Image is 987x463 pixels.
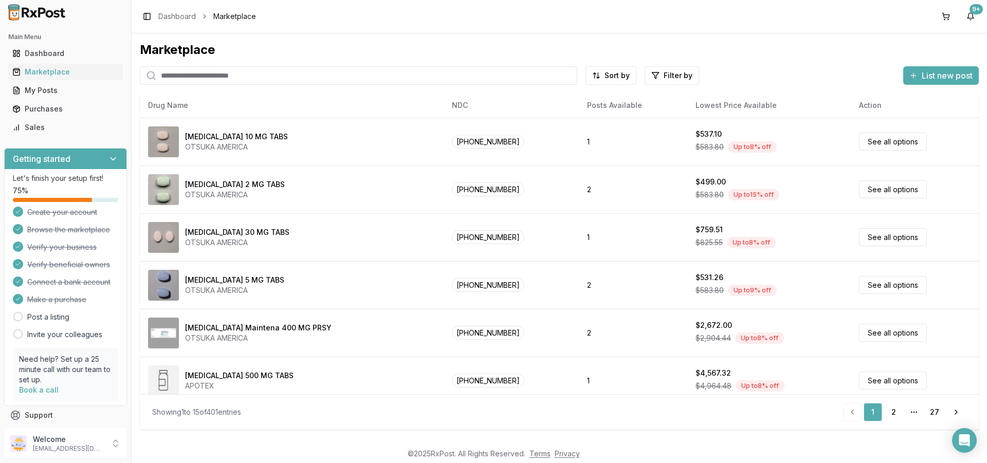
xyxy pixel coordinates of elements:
a: See all options [859,372,927,390]
div: Up to 8 % off [736,380,784,392]
div: $531.26 [696,272,723,283]
a: Book a call [19,385,59,394]
img: RxPost Logo [4,4,70,21]
img: Abilify Maintena 400 MG PRSY [148,318,179,348]
div: OTSUKA AMERICA [185,237,289,248]
span: Create your account [27,207,97,217]
span: Sort by [605,70,630,81]
h2: Main Menu [8,33,123,41]
button: Sort by [586,66,636,85]
img: Abilify 2 MG TABS [148,174,179,205]
div: [MEDICAL_DATA] Maintena 400 MG PRSY [185,323,332,333]
div: $759.51 [696,225,723,235]
td: 1 [579,118,687,165]
span: $583.80 [696,285,724,295]
a: Marketplace [8,63,123,81]
div: $4,567.32 [696,368,731,378]
button: Dashboard [4,45,127,62]
span: Verify your business [27,242,97,252]
p: Welcome [33,434,104,445]
p: [EMAIL_ADDRESS][DOMAIN_NAME] [33,445,104,453]
button: Sales [4,119,127,136]
a: See all options [859,133,927,151]
span: $583.80 [696,190,724,200]
a: Terms [529,449,551,458]
span: Browse the marketplace [27,225,110,235]
div: Purchases [12,104,119,114]
img: User avatar [10,435,27,452]
button: Marketplace [4,64,127,80]
td: 2 [579,165,687,213]
div: OTSUKA AMERICA [185,285,284,295]
a: 1 [864,403,882,421]
span: List new post [922,69,973,82]
span: [PHONE_NUMBER] [452,278,524,292]
span: Make a purchase [27,294,86,305]
button: Purchases [4,101,127,117]
th: Drug Name [140,93,444,118]
div: [MEDICAL_DATA] 2 MG TABS [185,179,285,190]
span: Filter by [664,70,692,81]
div: Up to 8 % off [728,141,777,153]
img: Abilify 10 MG TABS [148,126,179,157]
div: Marketplace [140,42,979,58]
td: 2 [579,309,687,357]
td: 1 [579,213,687,261]
span: [PHONE_NUMBER] [452,182,524,196]
a: Dashboard [8,44,123,63]
a: See all options [859,324,927,342]
span: Connect a bank account [27,277,111,287]
div: $537.10 [696,129,722,139]
a: Dashboard [158,11,196,22]
div: [MEDICAL_DATA] 500 MG TABS [185,371,294,381]
span: 75 % [13,186,28,196]
a: See all options [859,180,927,198]
th: Posts Available [579,93,687,118]
div: [MEDICAL_DATA] 10 MG TABS [185,132,288,142]
span: [PHONE_NUMBER] [452,135,524,149]
a: 2 [884,403,903,421]
div: 9+ [970,4,983,14]
span: [PHONE_NUMBER] [452,230,524,244]
a: Invite your colleagues [27,329,102,340]
a: 27 [925,403,944,421]
div: Up to 9 % off [728,285,777,296]
span: $825.55 [696,237,723,248]
div: Up to 15 % off [728,189,779,200]
div: Marketplace [12,67,119,77]
a: See all options [859,276,927,294]
div: Up to 8 % off [735,332,784,344]
a: See all options [859,228,927,246]
div: Sales [12,122,119,133]
span: $583.80 [696,142,724,152]
button: Support [4,406,127,424]
div: Up to 8 % off [727,237,776,248]
div: OTSUKA AMERICA [185,190,285,200]
button: Filter by [645,66,699,85]
th: Action [851,93,979,118]
nav: pagination [843,403,966,421]
img: Abiraterone Acetate 500 MG TABS [148,365,179,396]
span: $4,964.48 [696,381,732,391]
span: Marketplace [213,11,256,22]
img: Abilify 30 MG TABS [148,222,179,253]
th: NDC [444,93,579,118]
div: [MEDICAL_DATA] 30 MG TABS [185,227,289,237]
div: Showing 1 to 15 of 401 entries [152,407,241,417]
div: $499.00 [696,177,726,187]
div: My Posts [12,85,119,96]
a: Purchases [8,100,123,118]
button: List new post [903,66,979,85]
a: List new post [903,71,979,82]
h3: Getting started [13,153,70,165]
div: OTSUKA AMERICA [185,333,332,343]
span: Verify beneficial owners [27,260,110,270]
p: Let's finish your setup first! [13,173,118,183]
span: [PHONE_NUMBER] [452,326,524,340]
a: Post a listing [27,312,69,322]
p: Need help? Set up a 25 minute call with our team to set up. [19,354,112,385]
div: Open Intercom Messenger [952,428,977,453]
button: My Posts [4,82,127,99]
span: $2,904.44 [696,333,731,343]
nav: breadcrumb [158,11,256,22]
